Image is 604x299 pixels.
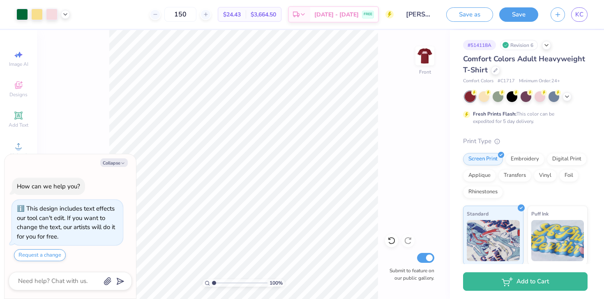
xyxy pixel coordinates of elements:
[270,279,283,287] span: 100 %
[505,153,544,165] div: Embroidery
[419,68,431,76] div: Front
[463,54,585,75] span: Comfort Colors Adult Heavyweight T-Shirt
[467,220,520,261] img: Standard
[531,209,549,218] span: Puff Ink
[164,7,196,22] input: – –
[463,78,493,85] span: Comfort Colors
[498,169,531,182] div: Transfers
[519,78,560,85] span: Minimum Order: 24 +
[500,40,538,50] div: Revision 6
[10,152,27,159] span: Upload
[571,7,588,22] a: KC
[9,122,28,128] span: Add Text
[17,204,115,241] div: This design includes text effects our tool can't edit. If you want to change the text, our artist...
[473,110,574,125] div: This color can be expedited for 5 day delivery.
[463,186,503,198] div: Rhinestones
[385,267,434,282] label: Submit to feature on our public gallery.
[473,111,516,117] strong: Fresh Prints Flash:
[499,7,538,22] button: Save
[463,169,496,182] div: Applique
[9,61,28,67] span: Image AI
[575,10,583,19] span: KC
[534,169,557,182] div: Vinyl
[223,10,241,19] span: $24.43
[463,137,588,146] div: Print Type
[463,40,496,50] div: # 514118A
[251,10,276,19] span: $3,664.50
[531,220,584,261] img: Puff Ink
[17,182,80,190] div: How can we help you?
[547,153,587,165] div: Digital Print
[417,48,433,64] img: Front
[400,6,440,23] input: Untitled Design
[364,12,372,17] span: FREE
[467,209,489,218] span: Standard
[9,91,28,98] span: Designs
[100,158,128,167] button: Collapse
[314,10,359,19] span: [DATE] - [DATE]
[14,249,66,261] button: Request a change
[463,272,588,291] button: Add to Cart
[498,78,515,85] span: # C1717
[446,7,493,22] button: Save as
[463,153,503,165] div: Screen Print
[559,169,579,182] div: Foil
